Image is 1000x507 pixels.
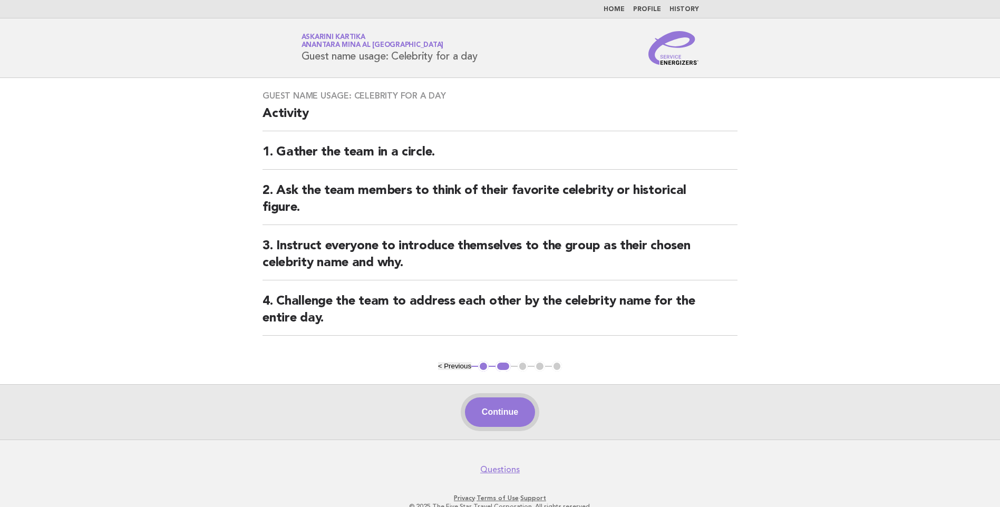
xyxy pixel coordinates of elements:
[263,105,737,131] h2: Activity
[302,34,478,62] h1: Guest name usage: Celebrity for a day
[496,361,511,372] button: 2
[480,464,520,475] a: Questions
[178,494,823,502] p: · ·
[465,397,535,427] button: Continue
[477,494,519,502] a: Terms of Use
[633,6,661,13] a: Profile
[648,31,699,65] img: Service Energizers
[520,494,546,502] a: Support
[454,494,475,502] a: Privacy
[263,144,737,170] h2: 1. Gather the team in a circle.
[438,362,471,370] button: < Previous
[604,6,625,13] a: Home
[263,293,737,336] h2: 4. Challenge the team to address each other by the celebrity name for the entire day.
[302,42,444,49] span: Anantara Mina al [GEOGRAPHIC_DATA]
[478,361,489,372] button: 1
[302,34,444,48] a: Askarini KartikaAnantara Mina al [GEOGRAPHIC_DATA]
[263,182,737,225] h2: 2. Ask the team members to think of their favorite celebrity or historical figure.
[669,6,699,13] a: History
[263,238,737,280] h2: 3. Instruct everyone to introduce themselves to the group as their chosen celebrity name and why.
[263,91,737,101] h3: Guest name usage: Celebrity for a day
